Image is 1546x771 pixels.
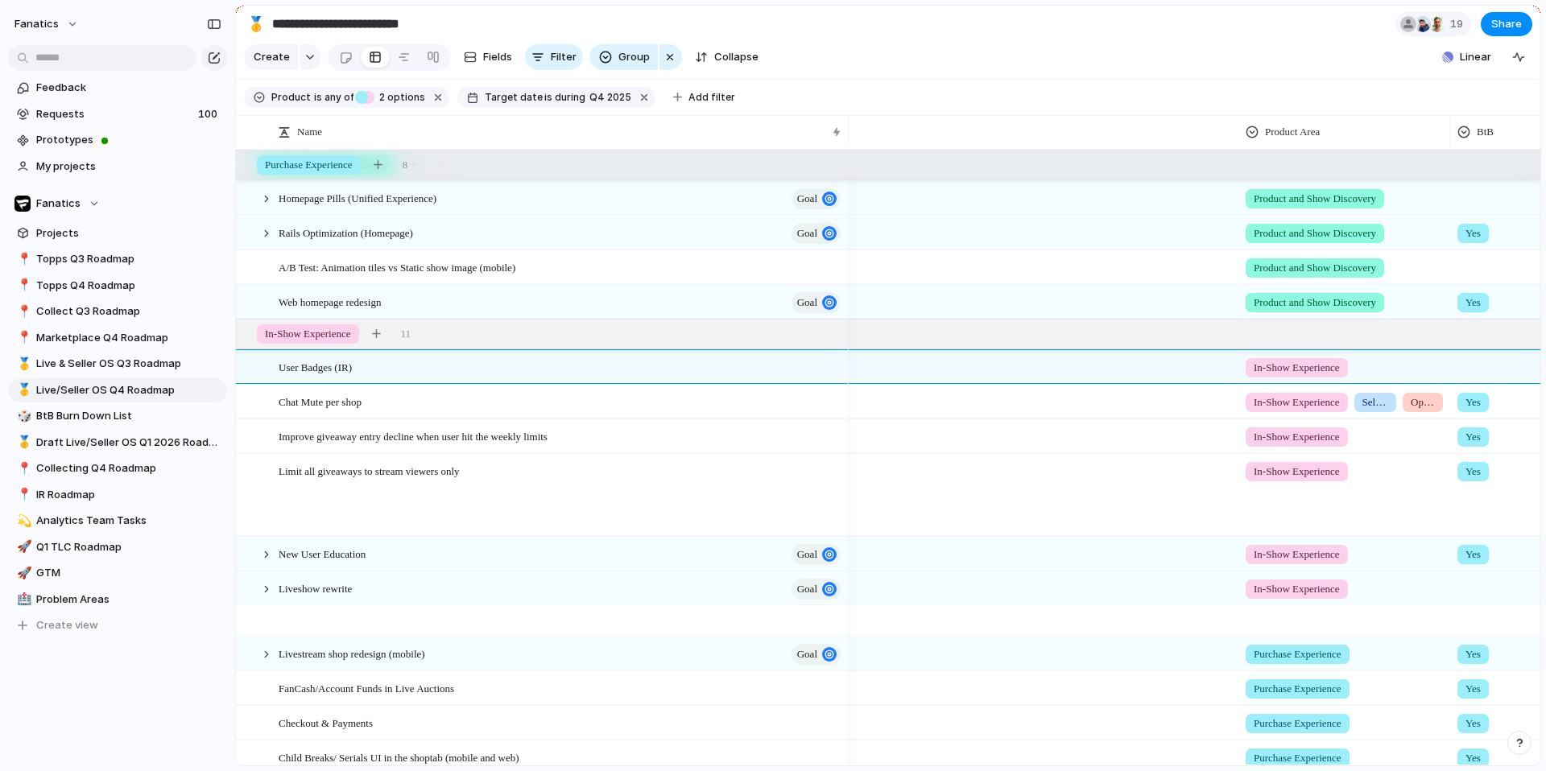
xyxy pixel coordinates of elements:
[792,544,841,565] button: goal
[1465,464,1481,480] span: Yes
[792,579,841,600] button: goal
[8,588,227,612] a: 🏥Problem Areas
[297,124,322,140] span: Name
[279,188,436,207] span: Homepage Pills (Unified Experience)
[797,188,817,210] span: goal
[1265,124,1320,140] span: Product Area
[8,155,227,179] a: My projects
[1465,225,1481,241] span: Yes
[279,357,352,376] span: User Badges (IR)
[36,460,221,476] span: Collecting Q4 Roadmap
[36,539,221,555] span: Q1 TLC Roadmap
[1465,715,1481,732] span: Yes
[36,382,221,398] span: Live/Seller OS Q4 Roadmap
[36,132,221,148] span: Prototypes
[1254,429,1340,445] span: In-Show Experience
[17,328,28,347] div: 📍
[17,250,28,269] div: 📍
[8,274,227,298] a: 📍Topps Q4 Roadmap
[17,590,28,608] div: 🏥
[8,509,227,533] div: 💫Analytics Team Tasks
[36,435,221,451] span: Draft Live/Seller OS Q1 2026 Roadmap
[36,408,221,424] span: BtB Burn Down List
[1450,16,1468,32] span: 19
[14,278,31,294] button: 📍
[714,49,759,65] span: Collapse
[8,128,227,152] a: Prototypes
[1254,295,1376,311] span: Product and Show Discovery
[8,247,227,271] a: 📍Topps Q3 Roadmap
[8,613,227,637] button: Create view
[1254,260,1376,276] span: Product and Show Discovery
[36,487,221,503] span: IR Roadmap
[36,106,193,122] span: Requests
[8,326,227,350] a: 📍Marketplace Q4 Roadmap
[401,326,411,342] span: 11
[17,538,28,556] div: 🚀
[457,44,519,70] button: Fields
[1465,546,1481,563] span: Yes
[1491,16,1522,32] span: Share
[1436,45,1498,69] button: Linear
[279,223,413,241] span: Rails Optimization (Homepage)
[8,456,227,480] a: 📍Collecting Q4 Roadmap
[8,561,227,585] a: 🚀GTM
[792,188,841,209] button: goal
[36,225,221,241] span: Projects
[36,251,221,267] span: Topps Q3 Roadmap
[8,404,227,428] div: 🎲BtB Burn Down List
[198,106,221,122] span: 100
[36,356,221,372] span: Live & Seller OS Q3 Roadmap
[279,713,373,732] span: Checkout & Payments
[1254,225,1376,241] span: Product and Show Discovery
[247,13,265,35] div: 🥇
[1254,715,1341,732] span: Purchase Experience
[1465,681,1481,697] span: Yes
[279,644,425,662] span: Livestream shop redesign (mobile)
[355,89,428,106] button: 2 options
[8,76,227,100] a: Feedback
[279,427,548,445] span: Improve giveaway entry decline when user hit the weekly limits
[663,86,745,109] button: Add filter
[8,378,227,402] div: 🥇Live/Seller OS Q4 Roadmap
[792,644,841,665] button: goal
[8,299,227,324] a: 📍Collect Q3 Roadmap
[8,483,227,507] div: 📍IR Roadmap
[525,44,583,70] button: Filter
[544,90,552,105] span: is
[36,278,221,294] span: Topps Q4 Roadmap
[797,291,817,314] span: goal
[14,592,31,608] button: 🏥
[1465,429,1481,445] span: Yes
[543,89,588,106] button: isduring
[254,49,290,65] span: Create
[8,535,227,559] a: 🚀Q1 TLC Roadmap
[14,435,31,451] button: 🥇
[797,543,817,566] span: goal
[14,303,31,320] button: 📍
[322,90,353,105] span: any of
[14,16,59,32] span: fanatics
[688,44,765,70] button: Collapse
[36,513,221,529] span: Analytics Team Tasks
[8,221,227,245] a: Projects
[279,258,515,276] span: A/B Test: Animation tiles vs Static show image (mobile)
[279,678,454,697] span: FanCash/Account Funds in Live Auctions
[14,565,31,581] button: 🚀
[1254,394,1340,410] span: In-Show Experience
[8,102,227,126] a: Requests100
[14,460,31,476] button: 📍
[1465,394,1481,410] span: Yes
[17,433,28,451] div: 🥇
[688,90,735,105] span: Add filter
[8,192,227,216] button: Fanatics
[1254,464,1340,480] span: In-Show Experience
[244,44,298,70] button: Create
[279,579,352,597] span: Liveshow rewrite
[374,90,425,105] span: options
